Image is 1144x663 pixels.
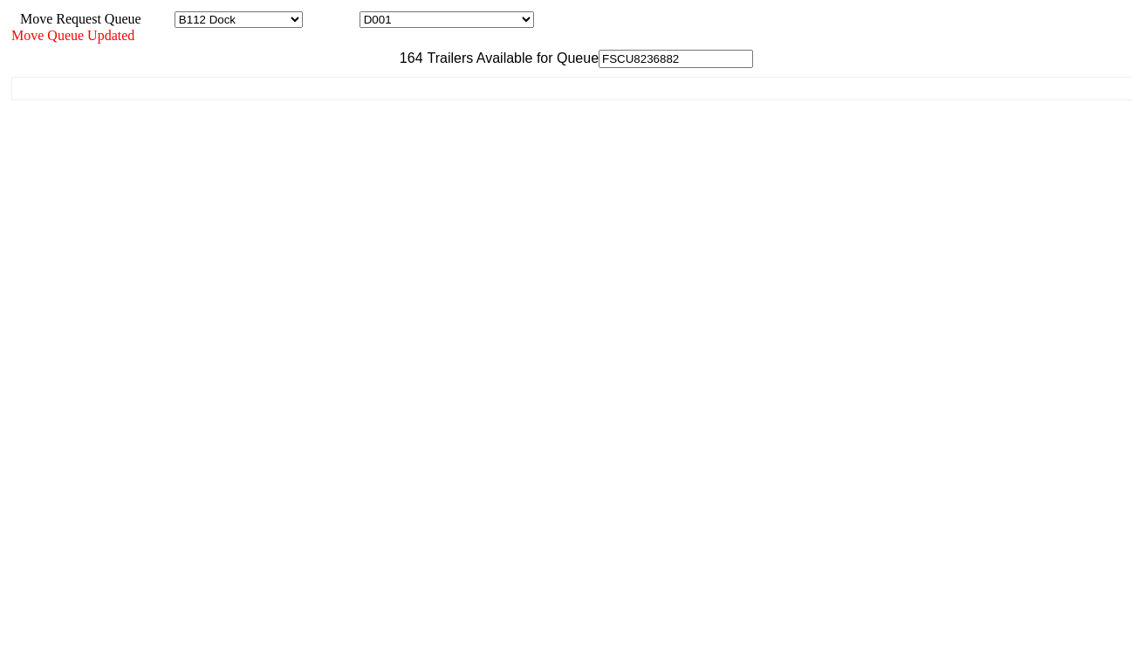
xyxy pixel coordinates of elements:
[144,11,171,26] span: Area
[306,11,356,26] span: Location
[423,51,599,65] span: Trailers Available for Queue
[11,28,134,43] span: Move Queue Updated
[391,51,423,65] span: 164
[599,50,753,68] input: Filter Available Trailers
[11,11,141,26] span: Move Request Queue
